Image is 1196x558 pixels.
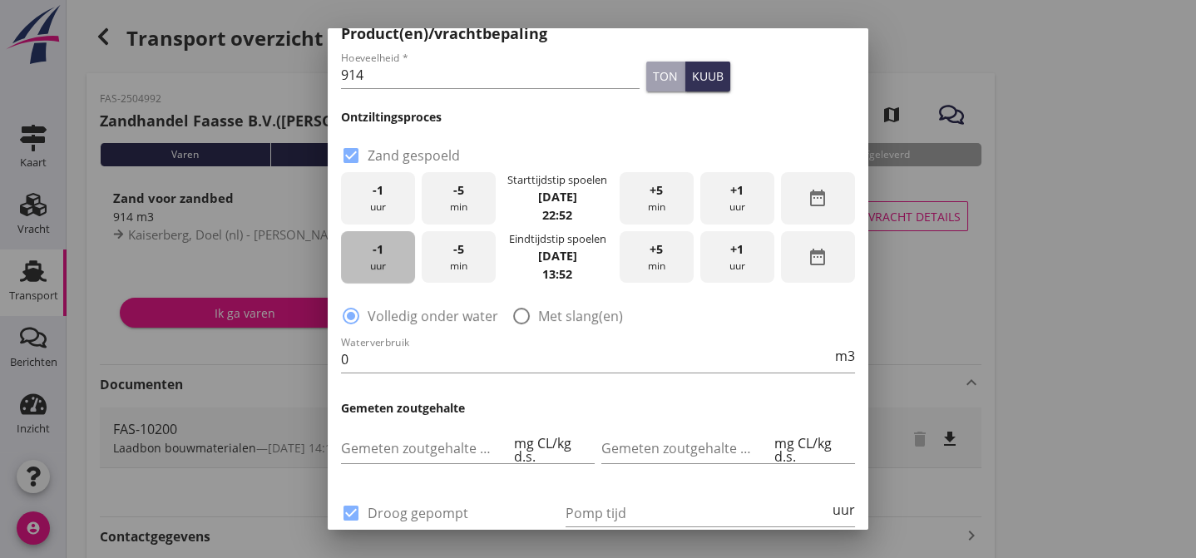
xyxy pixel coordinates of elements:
div: Eindtijdstip spoelen [509,231,606,247]
label: Met slang(en) [538,308,623,324]
div: min [422,231,496,284]
input: Pomp tijd [566,500,829,526]
div: Starttijdstip spoelen [507,172,607,188]
span: +1 [730,181,744,200]
span: -5 [453,181,464,200]
div: mg CL/kg d.s. [511,437,595,463]
div: min [620,172,694,225]
span: +5 [650,240,663,259]
h3: Ontziltingsproces [341,108,855,126]
div: min [422,172,496,225]
span: -1 [373,181,383,200]
input: Waterverbruik [341,346,832,373]
h2: Product(en)/vrachtbepaling [341,22,855,45]
i: date_range [808,188,828,208]
input: Gemeten zoutgehalte voorbeun [341,435,511,462]
input: Hoeveelheid * [341,62,640,88]
span: +1 [730,240,744,259]
strong: 13:52 [542,266,572,282]
span: -1 [373,240,383,259]
label: Zand gespoeld [368,147,460,164]
div: uur [341,172,415,225]
div: uur [341,231,415,284]
strong: 22:52 [542,207,572,223]
span: -5 [453,240,464,259]
div: kuub [692,67,724,85]
input: Gemeten zoutgehalte achterbeun [601,435,771,462]
div: uur [829,503,855,516]
div: min [620,231,694,284]
div: mg CL/kg d.s. [771,437,855,463]
span: +5 [650,181,663,200]
strong: [DATE] [538,248,577,264]
i: date_range [808,247,828,267]
strong: [DATE] [538,189,577,205]
div: ton [653,67,678,85]
div: m3 [832,349,855,363]
div: uur [700,231,774,284]
div: uur [700,172,774,225]
label: Droog gepompt [368,505,468,521]
h3: Gemeten zoutgehalte [341,399,855,417]
label: Volledig onder water [368,308,498,324]
button: kuub [685,62,730,91]
button: ton [646,62,685,91]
